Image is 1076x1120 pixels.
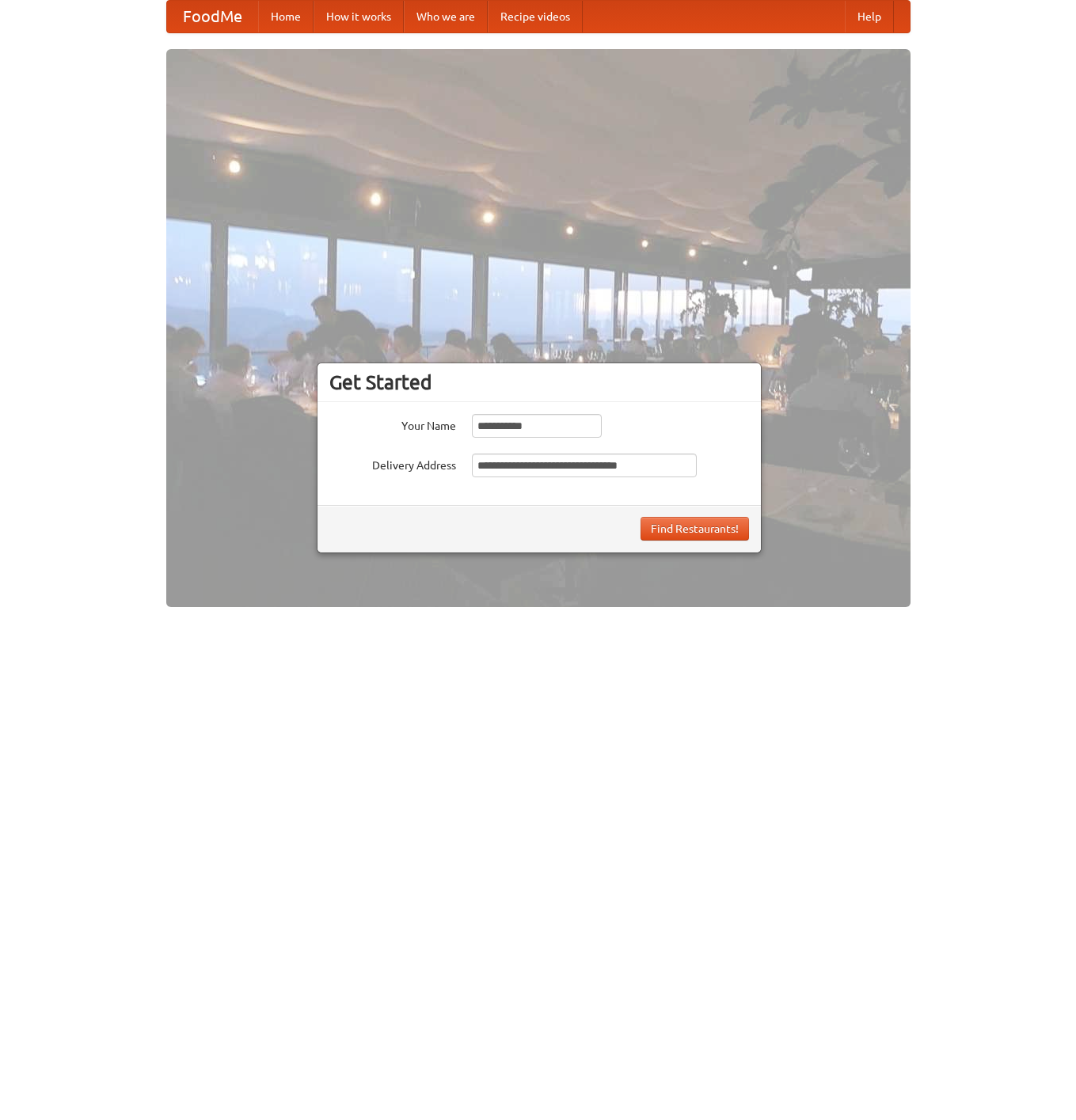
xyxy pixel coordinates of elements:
label: Delivery Address [329,454,456,473]
a: Recipe videos [488,1,583,32]
button: Find Restaurants! [641,517,749,541]
a: Home [258,1,314,32]
h3: Get Started [329,370,749,394]
a: Who we are [404,1,488,32]
label: Your Name [329,414,456,434]
a: FoodMe [167,1,258,32]
a: Help [845,1,894,32]
a: How it works [314,1,404,32]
